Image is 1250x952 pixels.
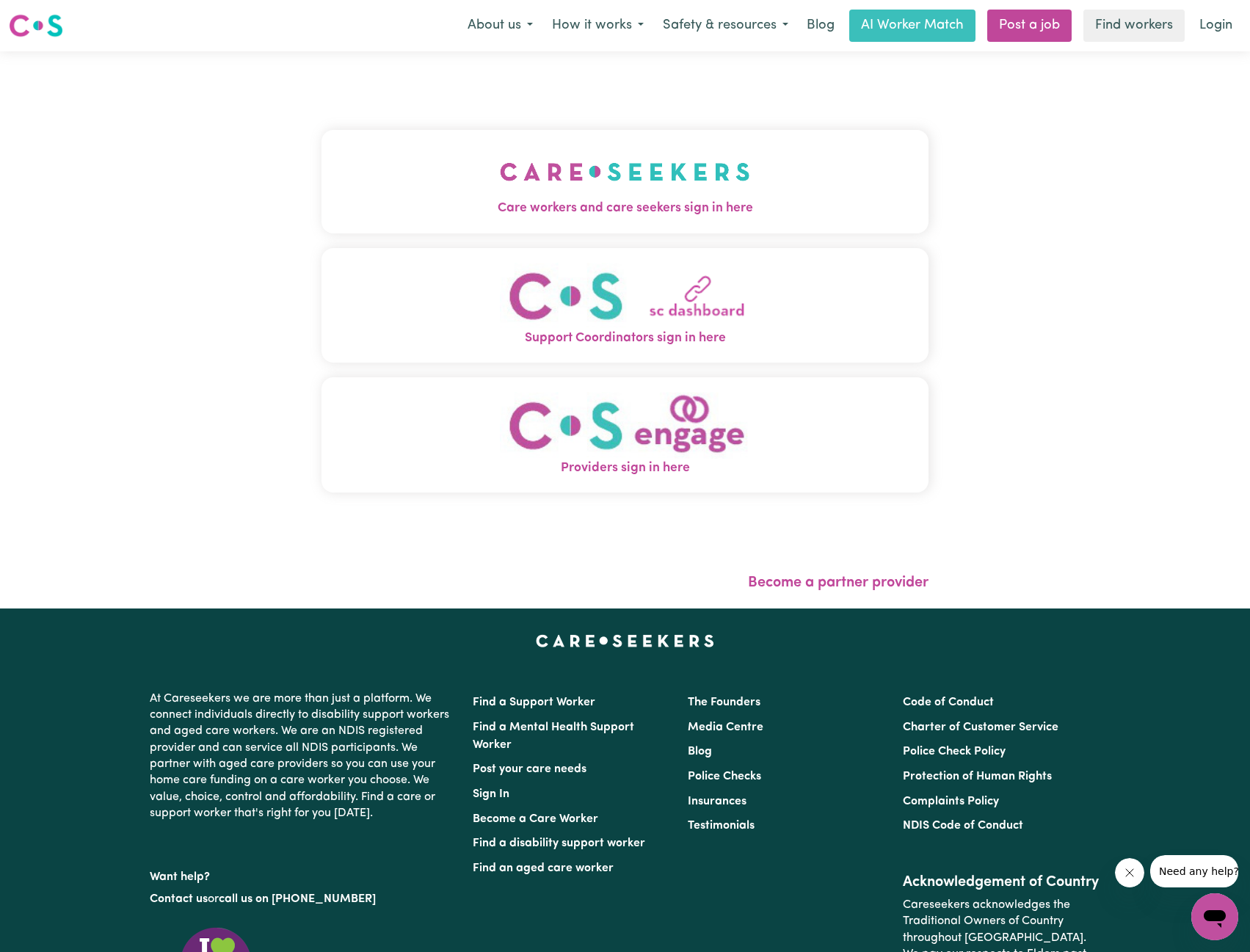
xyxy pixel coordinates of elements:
[9,12,63,39] img: Careseekers logo
[688,746,712,757] a: Blog
[321,377,929,493] button: Providers sign in here
[321,199,929,218] span: Care workers and care seekers sign in here
[150,685,455,828] p: At Careseekers we are more than just a platform. We connect individuals directly to disability su...
[903,722,1058,733] a: Charter of Customer Service
[473,813,598,825] a: Become a Care Worker
[688,722,763,733] a: Media Centre
[1191,10,1241,42] a: Login
[473,697,595,708] a: Find a Support Worker
[473,788,509,800] a: Sign In
[849,10,975,42] a: AI Worker Match
[321,130,929,233] button: Care workers and care seekers sign in here
[458,10,542,41] button: About us
[798,10,843,42] a: Blog
[150,893,208,905] a: Contact us
[150,863,455,885] p: Want help?
[653,10,798,41] button: Safety & resources
[219,893,376,905] a: call us on [PHONE_NUMBER]
[903,697,994,708] a: Code of Conduct
[1115,858,1144,887] iframe: Close message
[688,796,746,807] a: Insurances
[1150,855,1238,887] iframe: Message from company
[321,329,929,348] span: Support Coordinators sign in here
[903,746,1006,757] a: Police Check Policy
[903,820,1023,832] a: NDIS Code of Conduct
[903,796,999,807] a: Complaints Policy
[987,10,1072,42] a: Post a job
[321,459,929,478] span: Providers sign in here
[688,771,761,782] a: Police Checks
[321,248,929,363] button: Support Coordinators sign in here
[688,820,755,832] a: Testimonials
[542,10,653,41] button: How it works
[473,722,634,751] a: Find a Mental Health Support Worker
[688,697,760,708] a: The Founders
[9,9,63,43] a: Careseekers logo
[473,763,586,775] a: Post your care needs
[9,10,89,22] span: Need any help?
[1083,10,1185,42] a: Find workers
[903,873,1100,891] h2: Acknowledgement of Country
[903,771,1052,782] a: Protection of Human Rights
[536,635,714,647] a: Careseekers home page
[473,837,645,849] a: Find a disability support worker
[1191,893,1238,940] iframe: Button to launch messaging window
[748,575,929,590] a: Become a partner provider
[473,862,614,874] a: Find an aged care worker
[150,885,455,913] p: or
